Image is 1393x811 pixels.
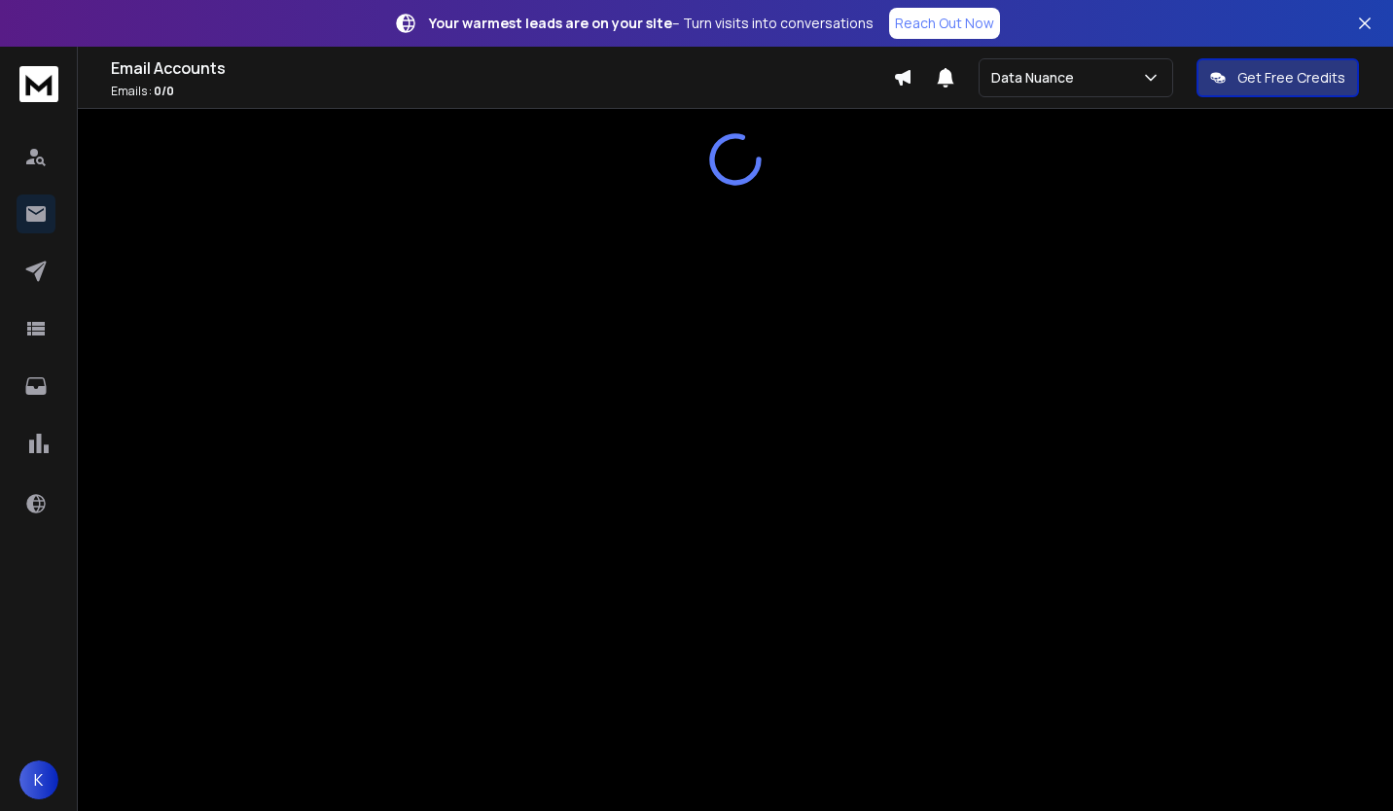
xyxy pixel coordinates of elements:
[429,14,672,32] strong: Your warmest leads are on your site
[19,760,58,799] button: K
[19,66,58,102] img: logo
[889,8,1000,39] a: Reach Out Now
[111,56,893,80] h1: Email Accounts
[1237,68,1345,88] p: Get Free Credits
[895,14,994,33] p: Reach Out Now
[111,84,893,99] p: Emails :
[154,83,174,99] span: 0 / 0
[429,14,874,33] p: – Turn visits into conversations
[991,68,1082,88] p: Data Nuance
[1197,58,1359,97] button: Get Free Credits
